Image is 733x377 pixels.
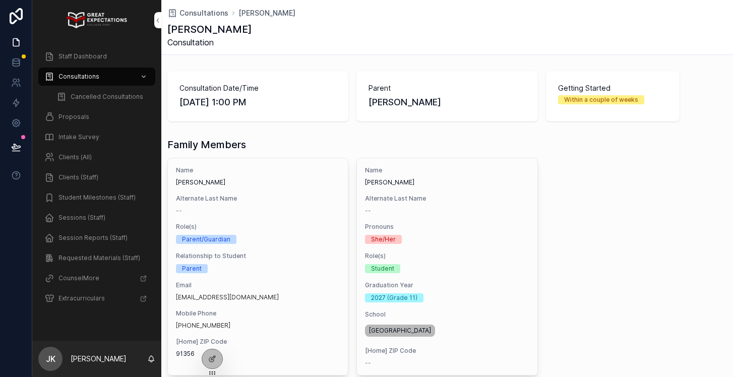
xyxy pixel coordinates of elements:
[71,354,127,364] p: [PERSON_NAME]
[38,128,155,146] a: Intake Survey
[238,8,295,18] a: [PERSON_NAME]
[365,207,371,215] span: --
[176,281,340,289] span: Email
[558,83,668,93] span: Getting Started
[58,234,128,242] span: Session Reports (Staff)
[369,83,525,93] span: Parent
[365,223,529,231] span: Pronouns
[176,223,340,231] span: Role(s)
[369,95,525,109] span: [PERSON_NAME]
[371,293,417,302] div: 2027 (Grade 11)
[365,178,529,186] span: [PERSON_NAME]
[179,8,228,18] span: Consultations
[58,133,99,141] span: Intake Survey
[365,195,529,203] span: Alternate Last Name
[32,40,161,321] div: scrollable content
[369,327,431,335] span: [GEOGRAPHIC_DATA]
[365,347,529,355] span: [Home] ZIP Code
[179,83,336,93] span: Consultation Date/Time
[176,166,340,174] span: Name
[167,8,228,18] a: Consultations
[58,113,89,121] span: Proposals
[176,195,340,203] span: Alternate Last Name
[167,158,348,375] a: Name[PERSON_NAME]Alternate Last Name--Role(s)Parent/GuardianRelationship to StudentParentEmail[EM...
[38,68,155,86] a: Consultations
[176,350,340,358] span: 91356
[365,252,529,260] span: Role(s)
[50,88,155,106] a: Cancelled Consultations
[182,235,230,244] div: Parent/Guardian
[46,353,55,365] span: JK
[371,264,394,273] div: Student
[176,207,182,215] span: --
[38,188,155,207] a: Student Milestones (Staff)
[38,289,155,307] a: Extracurriculars
[58,73,99,81] span: Consultations
[176,293,279,301] a: [EMAIL_ADDRESS][DOMAIN_NAME]
[167,22,252,36] h1: [PERSON_NAME]
[182,264,202,273] div: Parent
[38,148,155,166] a: Clients (All)
[176,252,340,260] span: Relationship to Student
[365,310,529,319] span: School
[356,158,537,375] a: Name[PERSON_NAME]Alternate Last Name--PronounsShe/HerRole(s)StudentGraduation Year2027 (Grade 11)...
[38,269,155,287] a: CounselMore
[371,235,396,244] div: She/Her
[167,36,252,48] span: Consultation
[176,178,340,186] span: [PERSON_NAME]
[179,95,336,109] span: [DATE] 1:00 PM
[167,138,246,152] h1: Family Members
[564,95,638,104] div: Within a couple of weeks
[38,229,155,247] a: Session Reports (Staff)
[58,194,136,202] span: Student Milestones (Staff)
[38,249,155,267] a: Requested Materials (Staff)
[38,108,155,126] a: Proposals
[58,254,140,262] span: Requested Materials (Staff)
[176,338,340,346] span: [Home] ZIP Code
[176,309,340,318] span: Mobile Phone
[365,359,371,367] span: --
[71,93,143,101] span: Cancelled Consultations
[58,214,105,222] span: Sessions (Staff)
[58,173,98,181] span: Clients (Staff)
[365,281,529,289] span: Graduation Year
[38,209,155,227] a: Sessions (Staff)
[58,274,99,282] span: CounselMore
[58,153,92,161] span: Clients (All)
[176,322,230,330] a: [PHONE_NUMBER]
[38,47,155,66] a: Staff Dashboard
[67,12,127,28] img: App logo
[365,166,529,174] span: Name
[58,294,105,302] span: Extracurriculars
[58,52,107,60] span: Staff Dashboard
[38,168,155,186] a: Clients (Staff)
